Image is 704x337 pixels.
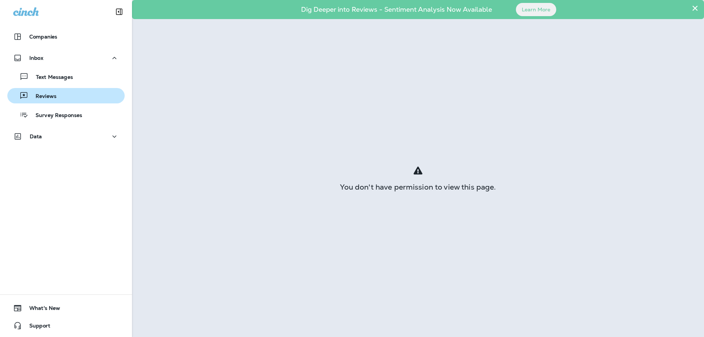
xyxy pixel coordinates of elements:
button: Close [692,2,698,14]
div: You don't have permission to view this page. [132,184,704,190]
button: Collapse Sidebar [109,4,129,19]
button: What's New [7,301,125,315]
p: Survey Responses [28,112,82,119]
p: Dig Deeper into Reviews - Sentiment Analysis Now Available [280,8,513,11]
button: Text Messages [7,69,125,84]
p: Reviews [28,93,56,100]
button: Companies [7,29,125,44]
button: Data [7,129,125,144]
p: Data [30,133,42,139]
button: Learn More [516,3,556,16]
p: Text Messages [29,74,73,81]
button: Survey Responses [7,107,125,122]
p: Companies [29,34,57,40]
span: Support [22,323,50,331]
span: What's New [22,305,60,314]
button: Reviews [7,88,125,103]
p: Inbox [29,55,43,61]
button: Inbox [7,51,125,65]
button: Support [7,318,125,333]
